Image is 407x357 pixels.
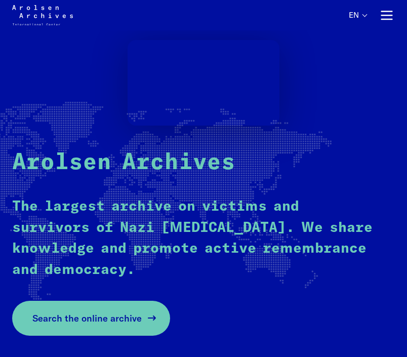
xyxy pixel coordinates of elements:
nav: Primary [349,5,395,25]
a: Search the online archive [12,301,170,336]
span: Search the online archive [32,311,142,325]
button: English, language selection [349,11,367,29]
p: The largest archive on victims and survivors of Nazi [MEDICAL_DATA]. We share knowledge and promo... [12,196,395,281]
strong: Arolsen Archives [12,151,235,174]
